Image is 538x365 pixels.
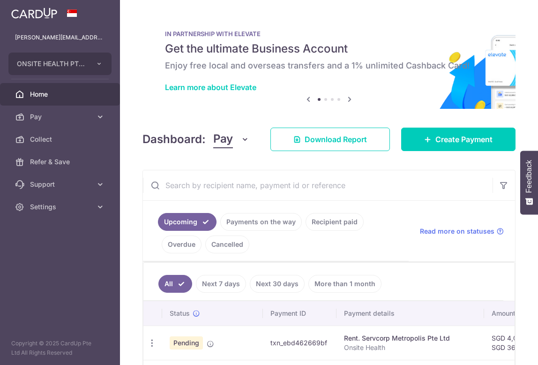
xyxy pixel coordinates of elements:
[213,130,233,148] span: Pay
[8,53,112,75] button: ONSITE HEALTH PTE. LTD.
[170,336,203,350] span: Pending
[220,213,302,231] a: Payments on the way
[205,236,249,253] a: Cancelled
[158,275,192,293] a: All
[30,135,92,144] span: Collect
[165,41,493,56] h5: Get the ultimate Business Account
[520,151,538,214] button: Feedback - Show survey
[165,30,493,38] p: IN PARTNERSHIP WITH ELEVATE
[30,202,92,212] span: Settings
[492,309,537,318] span: Amount & GST
[15,33,105,42] p: [PERSON_NAME][EMAIL_ADDRESS][PERSON_NAME][DOMAIN_NAME]
[306,213,364,231] a: Recipient paid
[162,236,202,253] a: Overdue
[142,15,516,109] img: Renovation banner
[344,334,477,343] div: Rent. Servcorp Metropolis Pte Ltd
[30,90,92,99] span: Home
[308,275,381,293] a: More than 1 month
[30,157,92,167] span: Refer & Save
[30,112,92,122] span: Pay
[344,343,477,352] p: Onsite Health
[420,227,494,236] span: Read more on statuses
[270,128,390,151] a: Download Report
[158,213,217,231] a: Upcoming
[420,227,504,236] a: Read more on statuses
[336,301,484,326] th: Payment details
[11,8,57,19] img: CardUp
[401,128,516,151] a: Create Payment
[263,301,336,326] th: Payment ID
[170,309,190,318] span: Status
[165,60,493,71] h6: Enjoy free local and overseas transfers and a 1% unlimited Cashback Card!
[165,83,256,92] a: Learn more about Elevate
[305,134,367,145] span: Download Report
[142,131,206,148] h4: Dashboard:
[17,59,86,68] span: ONSITE HEALTH PTE. LTD.
[143,170,493,200] input: Search by recipient name, payment id or reference
[213,130,249,148] button: Pay
[30,180,92,189] span: Support
[525,160,533,193] span: Feedback
[263,326,336,360] td: txn_ebd462669bf
[196,275,246,293] a: Next 7 days
[435,134,493,145] span: Create Payment
[250,275,305,293] a: Next 30 days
